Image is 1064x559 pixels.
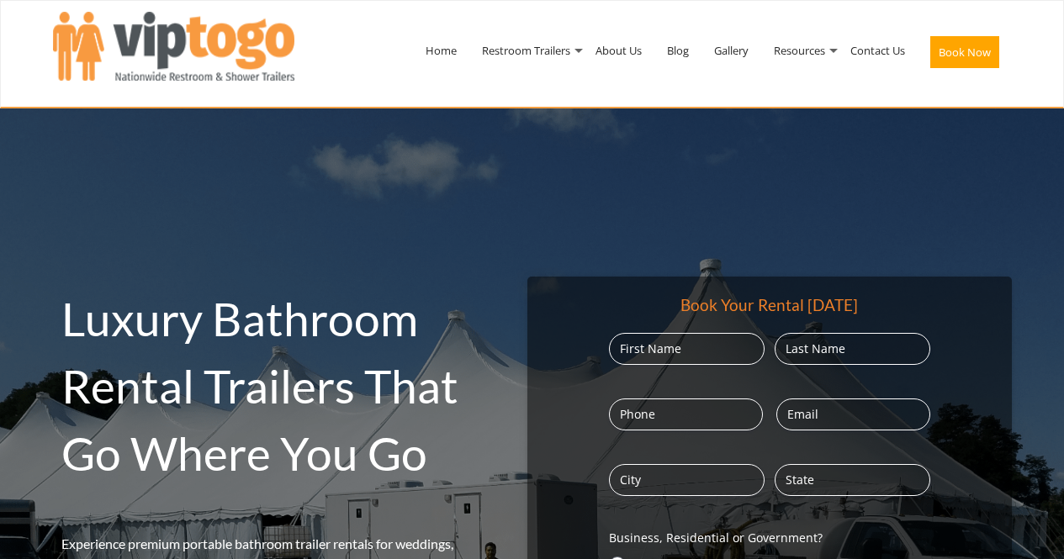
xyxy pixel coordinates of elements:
button: Live Chat [997,492,1064,559]
legend: Business, Residential or Government? [609,530,823,546]
a: Home [413,7,469,94]
button: Book Now [930,36,999,68]
h2: Luxury Bathroom Rental Trailers That Go Where You Go [61,285,520,487]
a: Resources [761,7,838,94]
input: City [609,464,765,496]
a: Gallery [701,7,761,94]
input: Email [776,398,930,430]
div: Book Your Rental [DATE] [680,293,858,316]
a: About Us [583,7,654,94]
input: Last Name [775,333,930,365]
img: VIPTOGO [53,12,294,81]
input: First Name [609,333,765,365]
a: Contact Us [838,7,918,94]
input: Phone [609,398,763,430]
a: Blog [654,7,701,94]
a: Book Now [918,7,1012,104]
input: State [775,464,930,496]
a: Restroom Trailers [469,7,583,94]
